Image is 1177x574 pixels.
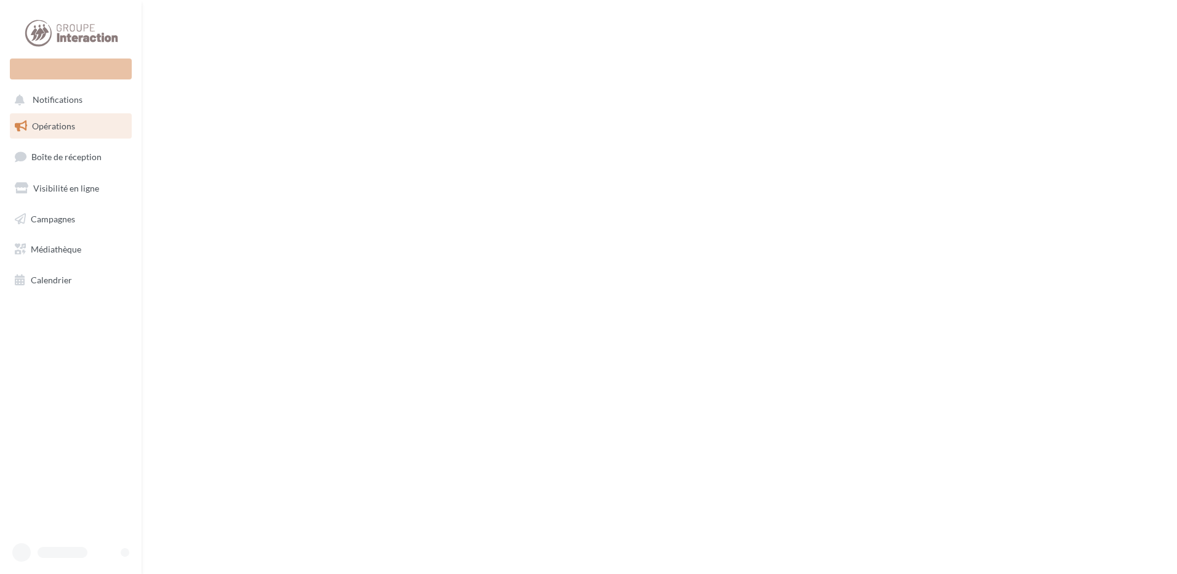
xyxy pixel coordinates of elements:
[10,59,132,79] div: Nouvelle campagne
[33,95,82,105] span: Notifications
[7,267,134,293] a: Calendrier
[7,176,134,201] a: Visibilité en ligne
[33,183,99,193] span: Visibilité en ligne
[32,121,75,131] span: Opérations
[7,113,134,139] a: Opérations
[31,244,81,254] span: Médiathèque
[31,213,75,224] span: Campagnes
[31,275,72,285] span: Calendrier
[31,152,102,162] span: Boîte de réception
[7,236,134,262] a: Médiathèque
[7,143,134,170] a: Boîte de réception
[7,206,134,232] a: Campagnes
